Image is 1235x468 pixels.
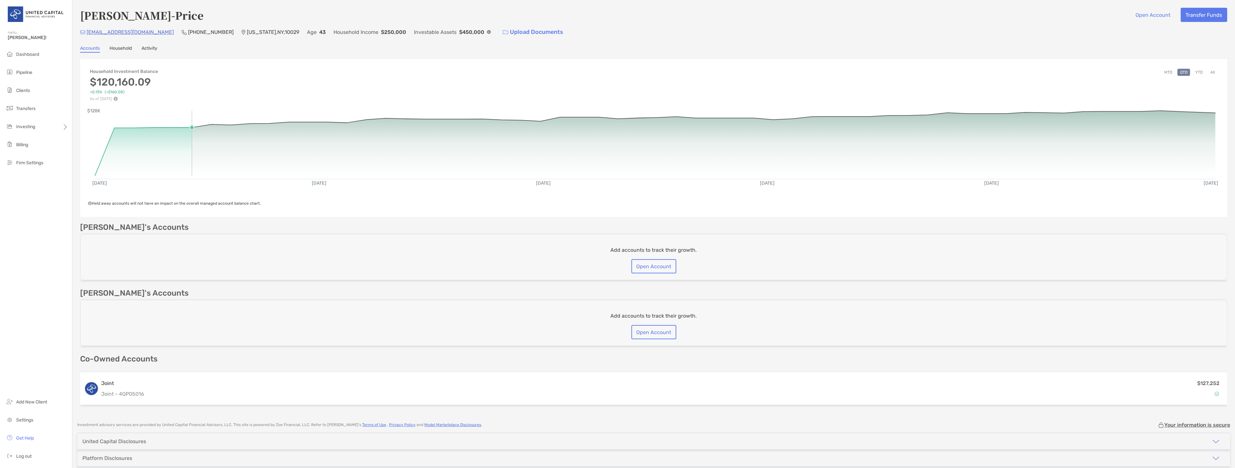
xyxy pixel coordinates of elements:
[6,104,14,112] img: transfers icon
[1181,8,1227,22] button: Transfer Funds
[611,312,697,320] p: Add accounts to track their growth.
[80,289,189,297] p: [PERSON_NAME]'s Accounts
[8,3,64,26] img: United Capital Logo
[247,28,299,36] p: [US_STATE] , NY , 10029
[1204,180,1219,186] text: [DATE]
[87,28,174,36] p: [EMAIL_ADDRESS][DOMAIN_NAME]
[1208,69,1218,76] button: All
[87,108,100,114] text: $128K
[1197,379,1219,387] p: $127,252
[80,46,100,53] a: Accounts
[631,259,676,273] button: Open Account
[6,68,14,76] img: pipeline icon
[80,223,189,231] p: [PERSON_NAME]'s Accounts
[105,90,124,95] span: (+$160.08)
[389,422,416,427] a: Privacy Policy
[381,28,406,36] p: $250,000
[6,434,14,442] img: get-help icon
[90,97,158,101] p: As of [DATE]
[1164,422,1230,428] p: Your information is secure
[6,452,14,460] img: logout icon
[85,382,98,395] img: logo account
[110,46,132,53] a: Household
[536,180,551,186] text: [DATE]
[319,28,326,36] p: 43
[333,28,378,36] p: Household Income
[90,76,158,88] h3: $120,160.09
[16,52,39,57] span: Dashboard
[6,86,14,94] img: clients icon
[241,30,246,35] img: Location Icon
[611,246,697,254] p: Add accounts to track their growth.
[92,180,107,186] text: [DATE]
[760,180,775,186] text: [DATE]
[1193,69,1205,76] button: YTD
[88,201,261,206] span: Held away accounts will not have an impact on the overall managed account balance chart.
[16,453,32,459] span: Log out
[80,8,204,23] h4: [PERSON_NAME]-Price
[1215,392,1219,396] img: Account Status icon
[82,455,132,461] div: Platform Disclosures
[503,30,508,35] img: button icon
[985,180,999,186] text: [DATE]
[6,416,14,423] img: settings icon
[459,28,484,36] p: $450,000
[414,28,457,36] p: Investable Assets
[307,28,317,36] p: Age
[77,422,482,427] p: Investment advisory services are provided by United Capital Financial Advisors, LLC . This site i...
[16,142,28,148] span: Billing
[6,50,14,58] img: dashboard icon
[101,380,144,387] h3: Joint
[80,30,85,34] img: Email Icon
[1212,454,1220,462] img: icon arrow
[1131,8,1176,22] button: Open Account
[101,390,144,398] p: Joint - 4QP05016
[16,124,35,129] span: Investing
[312,180,327,186] text: [DATE]
[487,30,491,34] img: Info Icon
[82,438,146,444] div: United Capital Disclosures
[6,398,14,405] img: add_new_client icon
[16,88,30,93] span: Clients
[182,30,187,35] img: Phone Icon
[90,69,158,74] h4: Household Investment Balance
[90,90,102,95] span: +0.13%
[6,158,14,166] img: firm-settings icon
[80,355,1227,363] p: Co-Owned Accounts
[16,399,47,405] span: Add New Client
[16,417,33,423] span: Settings
[631,325,676,339] button: Open Account
[113,97,118,101] img: Performance Info
[1162,69,1175,76] button: MTD
[499,25,567,39] a: Upload Documents
[1177,69,1190,76] button: QTD
[6,140,14,148] img: billing icon
[188,28,234,36] p: [PHONE_NUMBER]
[16,70,32,75] span: Pipeline
[362,422,386,427] a: Terms of Use
[6,122,14,130] img: investing icon
[16,435,34,441] span: Get Help
[8,35,68,40] span: [PERSON_NAME]!
[16,160,43,166] span: Firm Settings
[16,106,36,111] span: Transfers
[424,422,481,427] a: Model Marketplace Disclosures
[142,46,157,53] a: Activity
[1212,438,1220,445] img: icon arrow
